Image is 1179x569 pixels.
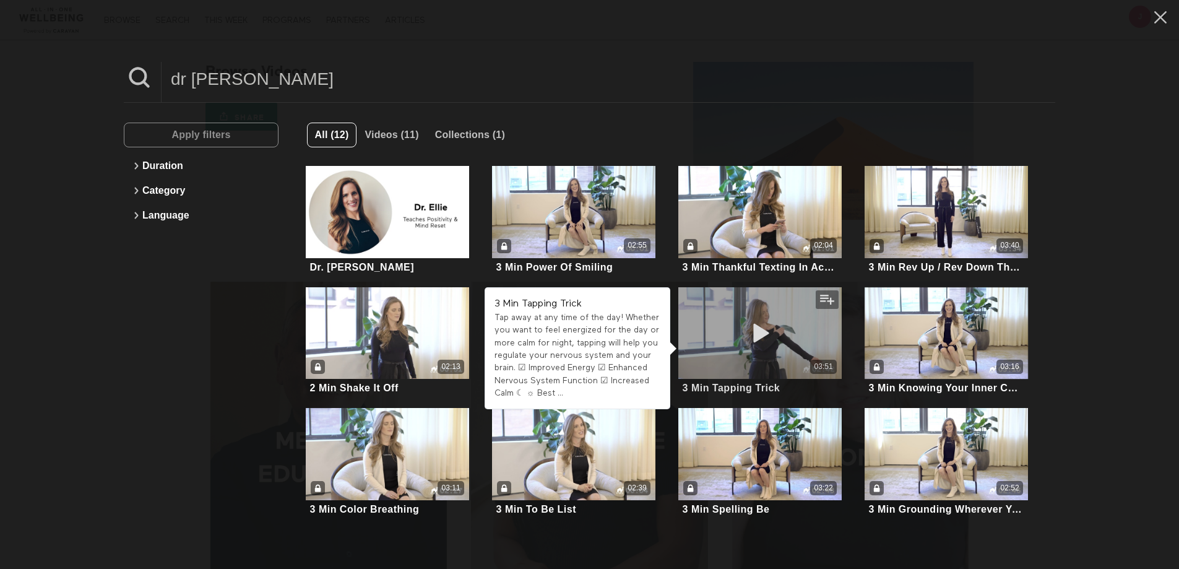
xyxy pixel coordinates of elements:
[869,382,1024,394] div: 3 Min Knowing Your Inner Child
[315,129,349,140] span: All (12)
[306,287,469,396] a: 2 Min Shake It Off02:132 Min Shake It Off
[865,408,1028,517] a: 3 Min Grounding Wherever You Are02:523 Min Grounding Wherever You Are
[865,287,1028,396] a: 3 Min Knowing Your Inner Child03:163 Min Knowing Your Inner Child
[1001,362,1019,372] div: 03:16
[310,261,415,273] div: Dr. [PERSON_NAME]
[130,203,272,228] button: Language
[865,166,1028,275] a: 3 Min Rev Up / Rev Down The System03:403 Min Rev Up / Rev Down The System
[427,123,513,147] button: Collections (1)
[683,382,780,394] div: 3 Min Tapping Trick
[1001,240,1019,251] div: 03:40
[814,483,833,493] div: 03:22
[442,362,460,372] div: 02:13
[492,408,655,517] a: 3 Min To Be List02:393 Min To Be List
[628,240,647,251] div: 02:55
[162,62,1055,96] input: Search
[678,408,842,517] a: 3 Min Spelling Be03:223 Min Spelling Be
[496,261,613,273] div: 3 Min Power Of Smiling
[869,503,1024,515] div: 3 Min Grounding Wherever You Are
[494,299,582,309] strong: 3 Min Tapping Trick
[496,503,576,515] div: 3 Min To Be List
[678,166,842,275] a: 3 Min Thankful Texting In Action02:043 Min Thankful Texting In Action
[628,483,647,493] div: 02:39
[816,290,839,309] button: Add to my list
[435,129,505,140] span: Collections (1)
[307,123,357,147] button: All (12)
[130,154,272,178] button: Duration
[683,503,770,515] div: 3 Min Spelling Be
[814,362,833,372] div: 03:51
[492,166,655,275] a: 3 Min Power Of Smiling02:553 Min Power Of Smiling
[814,240,833,251] div: 02:04
[365,129,418,140] span: Videos (11)
[869,261,1024,273] div: 3 Min Rev Up / Rev Down The System
[678,287,842,396] a: 3 Min Tapping Trick03:513 Min Tapping Trick
[306,166,469,275] a: Dr. EllieDr. [PERSON_NAME]
[356,123,426,147] button: Videos (11)
[683,261,838,273] div: 3 Min Thankful Texting In Action
[442,483,460,493] div: 03:11
[306,408,469,517] a: 3 Min Color Breathing03:113 Min Color Breathing
[1001,483,1019,493] div: 02:52
[494,311,660,399] div: Tap away at any time of the day! Whether you want to feel energized for the day or more calm for ...
[310,382,399,394] div: 2 Min Shake It Off
[310,503,420,515] div: 3 Min Color Breathing
[130,178,272,203] button: Category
